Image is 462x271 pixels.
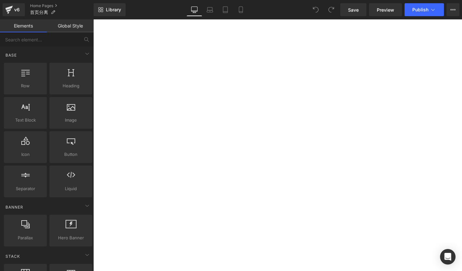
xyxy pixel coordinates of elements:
[51,234,90,241] span: Hero Banner
[325,3,338,16] button: Redo
[5,52,17,58] span: Base
[405,3,444,16] button: Publish
[187,3,202,16] a: Desktop
[30,3,94,8] a: Home Pages
[106,7,121,13] span: Library
[47,19,94,32] a: Global Style
[5,204,24,210] span: Banner
[51,117,90,124] span: Image
[51,82,90,89] span: Heading
[6,117,45,124] span: Text Block
[5,253,21,259] span: Stack
[6,234,45,241] span: Parallax
[440,249,456,265] div: Open Intercom Messenger
[51,185,90,192] span: Liquid
[202,3,218,16] a: Laptop
[412,7,428,12] span: Publish
[13,5,21,14] div: v6
[348,6,359,13] span: Save
[233,3,249,16] a: Mobile
[377,6,394,13] span: Preview
[6,151,45,158] span: Icon
[218,3,233,16] a: Tablet
[30,10,48,15] span: 首页分离
[447,3,459,16] button: More
[309,3,322,16] button: Undo
[369,3,402,16] a: Preview
[6,185,45,192] span: Separator
[51,151,90,158] span: Button
[3,3,25,16] a: v6
[94,3,126,16] a: New Library
[6,82,45,89] span: Row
